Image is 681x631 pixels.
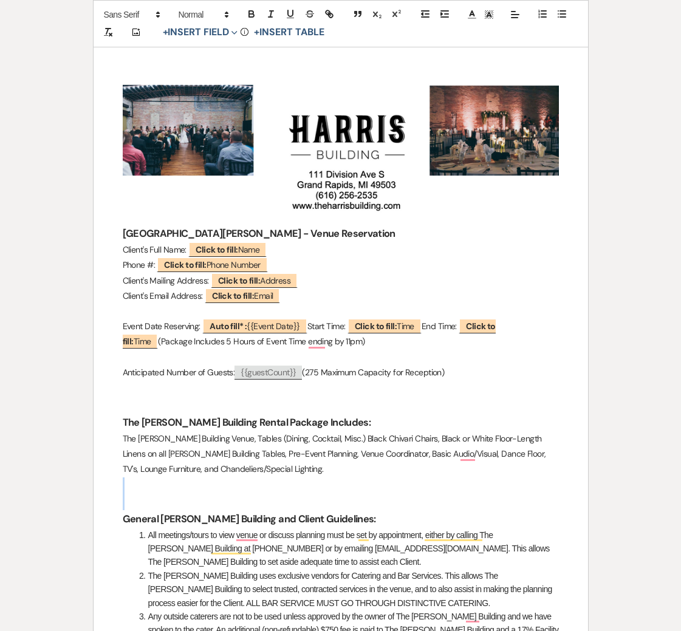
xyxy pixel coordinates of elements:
[163,28,168,38] span: +
[347,318,422,333] span: Time
[355,321,397,332] b: Click to fill:
[123,273,559,288] p: Client's Mailing Address:
[123,431,559,477] p: The [PERSON_NAME] Building Venue, Tables (Dining, Cocktail, Misc.) Black Chivari Chairs, Black or...
[196,244,238,255] b: Click to fill:
[188,242,267,257] span: Name
[211,273,298,288] span: Address
[123,288,559,304] p: Client's Email Address:
[481,7,498,22] span: Text Background Color
[218,275,260,286] b: Click to fill:
[202,318,307,333] span: {{Event Date}}
[123,318,496,349] span: Time
[159,26,242,40] button: Insert Field
[123,63,559,225] img: Screenshot 2025-02-05 at 10.40.43 AM.png
[212,290,254,301] b: Click to fill:
[123,513,376,525] strong: General [PERSON_NAME] Building and Client Guidelines:
[164,259,206,270] b: Click to fill:
[254,28,259,38] span: +
[210,321,247,332] b: Auto fill* :
[123,258,559,273] p: Phone #:
[250,26,328,40] button: +Insert Table
[123,319,559,349] p: Event Date Reserving: Start Time: End Time: (Package Includes 5 Hours of Event Time ending by 11pm)
[123,365,559,380] p: Anticipated Number of Guests: (275 Maximum Capacity for Reception)
[234,366,302,380] span: {{guestCount}}
[507,7,524,22] span: Alignment
[464,7,481,22] span: Text Color
[123,227,395,240] strong: [GEOGRAPHIC_DATA][PERSON_NAME] - Venue Reservation
[135,528,559,569] li: All meetings/tours to view venue or discuss planning must be set by appointment, either by callin...
[135,569,559,610] li: The [PERSON_NAME] Building uses exclusive vendors for Catering and Bar Services. This allows The ...
[123,242,559,258] p: Client's Full Name:
[173,7,233,22] span: Header Formats
[205,288,280,303] span: Email
[123,416,371,429] strong: The [PERSON_NAME] Building Rental Package Includes:
[157,257,267,272] span: Phone Number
